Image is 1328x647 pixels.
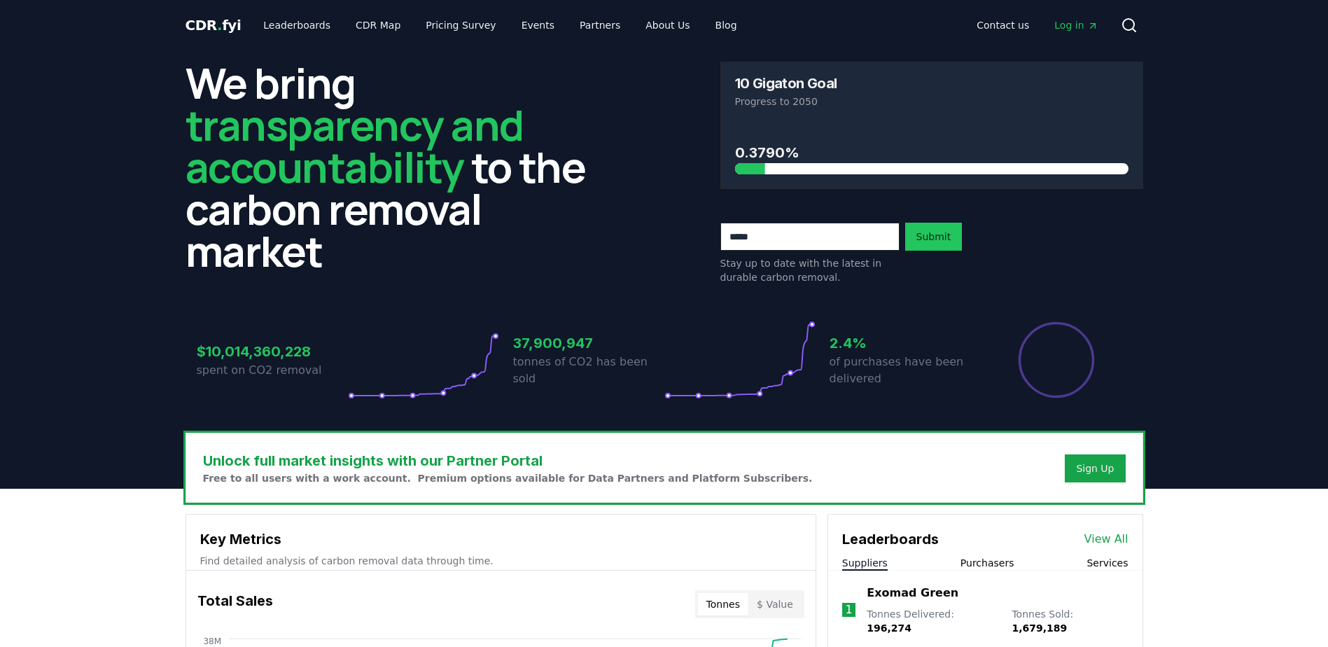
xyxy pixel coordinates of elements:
a: Events [510,13,566,38]
button: Sign Up [1065,454,1125,482]
p: spent on CO2 removal [197,362,348,379]
button: $ Value [748,593,802,615]
span: . [217,17,222,34]
span: 196,274 [867,622,911,634]
a: CDR Map [344,13,412,38]
p: tonnes of CO2 has been sold [513,354,664,387]
h3: Total Sales [197,590,273,618]
p: Tonnes Sold : [1012,607,1128,635]
h2: We bring to the carbon removal market [186,62,608,272]
p: Stay up to date with the latest in durable carbon removal. [720,256,900,284]
a: View All [1084,531,1128,548]
a: CDR.fyi [186,15,242,35]
h3: Key Metrics [200,529,802,550]
span: CDR fyi [186,17,242,34]
span: transparency and accountability [186,96,524,195]
button: Purchasers [960,556,1014,570]
h3: $10,014,360,228 [197,341,348,362]
h3: 37,900,947 [513,333,664,354]
p: of purchases have been delivered [830,354,981,387]
p: Free to all users with a work account. Premium options available for Data Partners and Platform S... [203,471,813,485]
a: Partners [568,13,631,38]
nav: Main [965,13,1109,38]
h3: Leaderboards [842,529,939,550]
p: Find detailed analysis of carbon removal data through time. [200,554,802,568]
h3: Unlock full market insights with our Partner Portal [203,450,813,471]
a: Blog [704,13,748,38]
p: Tonnes Delivered : [867,607,998,635]
tspan: 38M [203,636,221,646]
button: Tonnes [698,593,748,615]
button: Services [1086,556,1128,570]
button: Submit [905,223,963,251]
h3: 2.4% [830,333,981,354]
a: Pricing Survey [414,13,507,38]
a: Log in [1043,13,1109,38]
span: Log in [1054,18,1098,32]
a: Contact us [965,13,1040,38]
h3: 10 Gigaton Goal [735,76,837,90]
p: Progress to 2050 [735,95,1128,109]
h3: 0.3790% [735,142,1128,163]
p: 1 [845,601,852,618]
a: Sign Up [1076,461,1114,475]
a: About Us [634,13,701,38]
div: Percentage of sales delivered [1017,321,1096,399]
span: 1,679,189 [1012,622,1067,634]
a: Leaderboards [252,13,342,38]
nav: Main [252,13,748,38]
a: Exomad Green [867,585,958,601]
button: Suppliers [842,556,888,570]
